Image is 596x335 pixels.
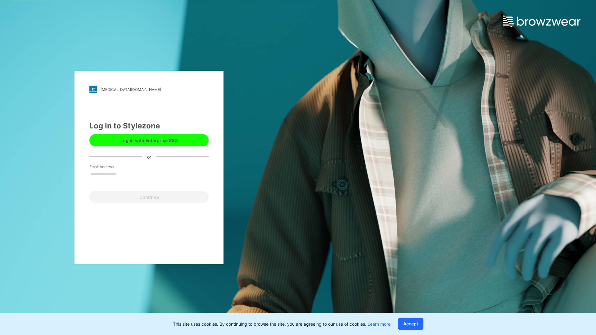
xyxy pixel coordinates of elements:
[368,321,391,327] a: Learn more
[89,120,209,132] div: Log in to Stylezone
[101,87,161,92] div: [MEDICAL_DATA][DOMAIN_NAME]
[142,153,156,160] div: or
[398,318,423,330] button: Accept
[89,86,209,93] a: [MEDICAL_DATA][DOMAIN_NAME]
[503,16,580,27] img: browzwear-logo.e42bd6dac1945053ebaf764b6aa21510.svg
[89,86,97,93] img: stylezone-logo.562084cfcfab977791bfbf7441f1a819.svg
[89,134,209,146] button: Log in with Enterprise SSO
[173,321,391,327] p: This site uses cookies. By continuing to browse the site, you are agreeing to our use of cookies.
[89,164,133,170] label: Email Address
